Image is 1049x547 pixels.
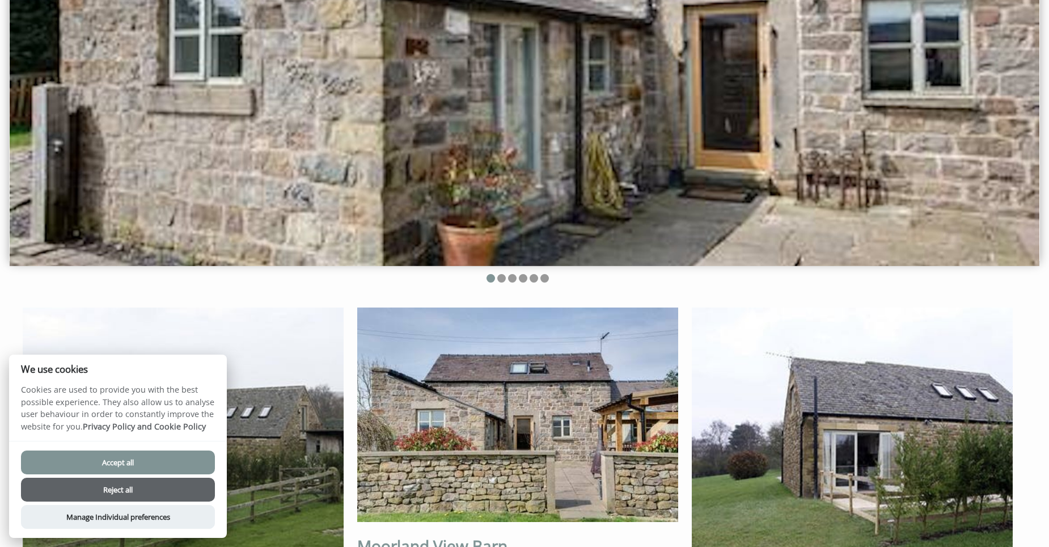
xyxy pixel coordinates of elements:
button: Manage Individual preferences [21,505,215,529]
button: Reject all [21,478,215,502]
p: Cookies are used to provide you with the best possible experience. They also allow us to analyse ... [9,384,227,441]
button: Accept all [21,451,215,474]
h2: We use cookies [9,364,227,375]
a: Privacy Policy and Cookie Policy [83,421,206,432]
